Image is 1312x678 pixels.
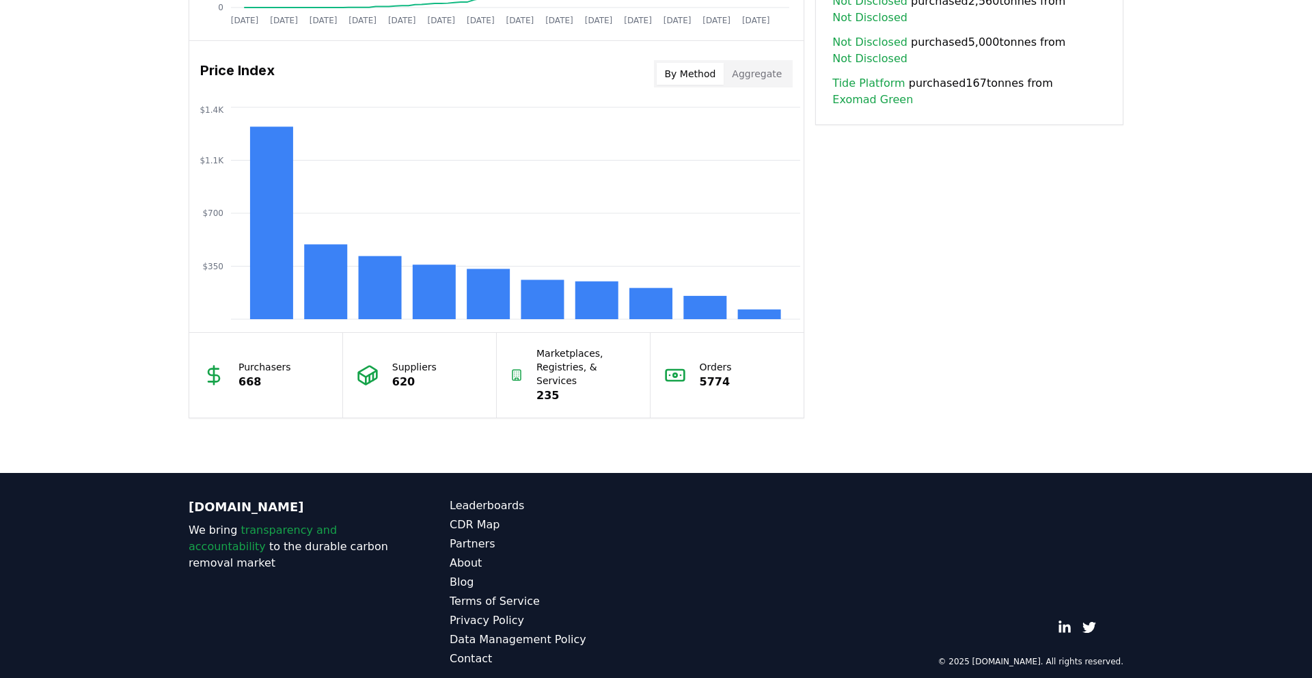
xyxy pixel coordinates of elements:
[427,16,455,25] tspan: [DATE]
[348,16,377,25] tspan: [DATE]
[536,347,636,388] p: Marketplaces, Registries, & Services
[450,555,656,571] a: About
[450,632,656,648] a: Data Management Policy
[200,60,275,87] h3: Price Index
[310,16,338,25] tspan: [DATE]
[238,360,291,374] p: Purchasers
[832,34,1106,67] span: purchased 5,000 tonnes from
[450,612,656,629] a: Privacy Policy
[585,16,613,25] tspan: [DATE]
[536,388,636,404] p: 235
[700,374,732,390] p: 5774
[202,262,223,271] tspan: $350
[450,651,656,667] a: Contact
[450,498,656,514] a: Leaderboards
[189,524,337,553] span: transparency and accountability
[392,360,437,374] p: Suppliers
[200,105,224,115] tspan: $1.4K
[450,536,656,552] a: Partners
[467,16,495,25] tspan: [DATE]
[270,16,298,25] tspan: [DATE]
[218,3,223,12] tspan: 0
[832,51,907,67] a: Not Disclosed
[238,374,291,390] p: 668
[388,16,416,25] tspan: [DATE]
[938,656,1123,667] p: © 2025 [DOMAIN_NAME]. All rights reserved.
[700,360,732,374] p: Orders
[624,16,652,25] tspan: [DATE]
[832,92,913,108] a: Exomad Green
[450,574,656,591] a: Blog
[545,16,573,25] tspan: [DATE]
[832,10,907,26] a: Not Disclosed
[702,16,730,25] tspan: [DATE]
[832,34,907,51] a: Not Disclosed
[506,16,534,25] tspan: [DATE]
[724,63,790,85] button: Aggregate
[742,16,770,25] tspan: [DATE]
[657,63,724,85] button: By Method
[392,374,437,390] p: 620
[832,75,1106,108] span: purchased 167 tonnes from
[202,208,223,218] tspan: $700
[832,75,905,92] a: Tide Platform
[1058,621,1071,634] a: LinkedIn
[189,522,395,571] p: We bring to the durable carbon removal market
[200,156,224,165] tspan: $1.1K
[664,16,692,25] tspan: [DATE]
[450,593,656,610] a: Terms of Service
[189,498,395,517] p: [DOMAIN_NAME]
[231,16,259,25] tspan: [DATE]
[1082,621,1096,634] a: Twitter
[450,517,656,533] a: CDR Map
